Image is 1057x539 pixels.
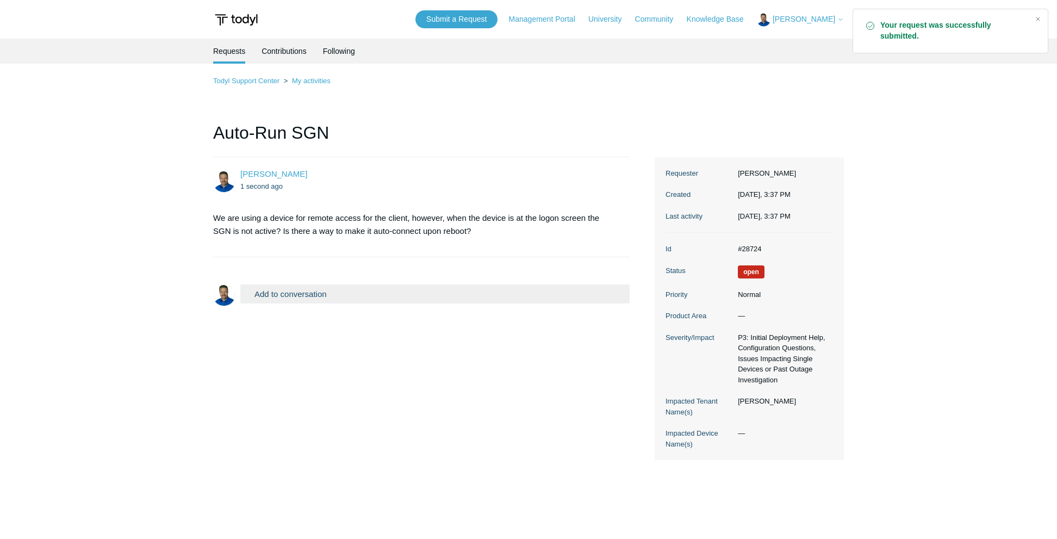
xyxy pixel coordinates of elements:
a: [PERSON_NAME] [240,169,307,178]
dd: — [732,311,833,321]
dt: Product Area [666,311,732,321]
dt: Last activity [666,211,732,222]
dt: Requester [666,168,732,179]
a: Todyl Support Center [213,77,279,85]
a: Knowledge Base [687,14,755,25]
a: Following [323,39,355,64]
dt: Id [666,244,732,255]
dt: Impacted Tenant Name(s) [666,396,732,417]
a: Community [635,14,685,25]
dd: #28724 [732,244,833,255]
a: Contributions [262,39,307,64]
h1: Auto-Run SGN [213,120,630,157]
dt: Impacted Device Name(s) [666,428,732,449]
dt: Priority [666,289,732,300]
img: Todyl Support Center Help Center home page [213,10,259,30]
dd: Normal [732,289,833,300]
time: 10/06/2025, 15:37 [240,182,283,190]
li: My activities [282,77,331,85]
time: 10/06/2025, 15:37 [738,190,791,199]
dd: [PERSON_NAME] [732,168,833,179]
dt: Created [666,189,732,200]
dd: P3: Initial Deployment Help, Configuration Questions, Issues Impacting Single Devices or Past Out... [732,332,833,386]
span: Ben Filippelli [240,169,307,178]
p: We are using a device for remote access for the client, however, when the device is at the logon ... [213,212,619,238]
span: We are working on a response for you [738,265,764,278]
a: Management Portal [509,14,586,25]
div: Close [1030,11,1046,27]
dd: [PERSON_NAME] [732,396,833,407]
button: Add to conversation [240,284,630,303]
a: My activities [292,77,331,85]
dt: Severity/Impact [666,332,732,343]
time: 10/06/2025, 15:37 [738,212,791,220]
a: Submit a Request [415,10,498,28]
button: [PERSON_NAME] [757,13,844,27]
strong: Your request was successfully submitted. [880,20,1026,42]
dt: Status [666,265,732,276]
dd: — [732,428,833,439]
li: Todyl Support Center [213,77,282,85]
a: University [588,14,632,25]
span: [PERSON_NAME] [773,15,835,23]
li: Requests [213,39,245,64]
